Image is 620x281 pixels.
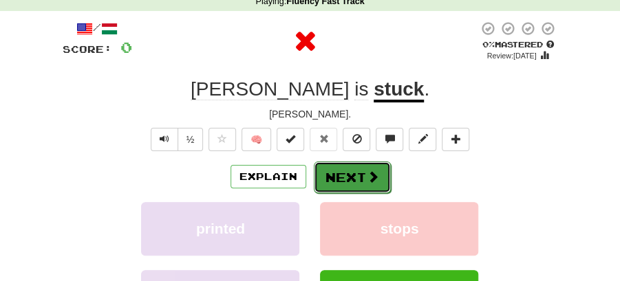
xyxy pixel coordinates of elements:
[191,78,349,100] span: [PERSON_NAME]
[63,107,558,121] div: [PERSON_NAME].
[482,40,495,49] span: 0 %
[380,221,418,236] span: stops
[343,128,370,151] button: Ignore sentence (alt+i)
[196,221,245,236] span: printed
[374,78,424,102] u: stuck
[151,128,178,151] button: Play sentence audio (ctl+space)
[487,52,537,60] small: Review: [DATE]
[320,202,478,256] button: stops
[178,128,204,151] button: ½
[63,21,132,38] div: /
[376,128,403,151] button: Discuss sentence (alt+u)
[310,128,337,151] button: Reset to 0% Mastered (alt+r)
[148,128,204,151] div: Text-to-speech controls
[231,165,306,188] button: Explain
[478,39,558,50] div: Mastered
[442,128,469,151] button: Add to collection (alt+a)
[63,43,112,55] span: Score:
[209,128,236,151] button: Favorite sentence (alt+f)
[242,128,271,151] button: 🧠
[120,38,132,56] span: 0
[141,202,299,256] button: printed
[354,78,368,100] span: is
[314,161,391,193] button: Next
[277,128,304,151] button: Set this sentence to 100% Mastered (alt+m)
[424,78,429,100] span: .
[409,128,436,151] button: Edit sentence (alt+d)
